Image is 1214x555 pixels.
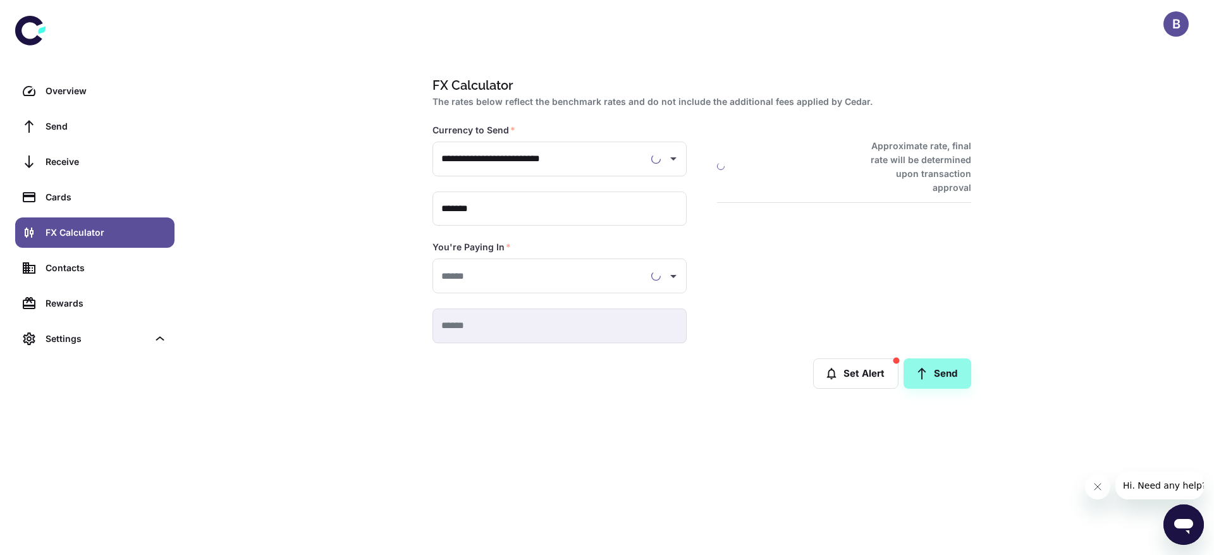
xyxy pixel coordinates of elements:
[46,296,167,310] div: Rewards
[904,358,971,389] a: Send
[15,253,175,283] a: Contacts
[8,9,91,19] span: Hi. Need any help?
[857,139,971,195] h6: Approximate rate, final rate will be determined upon transaction approval
[15,182,175,212] a: Cards
[15,324,175,354] div: Settings
[813,358,898,389] button: Set Alert
[15,147,175,177] a: Receive
[15,288,175,319] a: Rewards
[1163,11,1189,37] button: B
[46,332,148,346] div: Settings
[432,76,966,95] h1: FX Calculator
[46,119,167,133] div: Send
[665,150,682,168] button: Open
[1085,474,1110,499] iframe: Close message
[46,261,167,275] div: Contacts
[432,241,511,253] label: You're Paying In
[15,111,175,142] a: Send
[46,84,167,98] div: Overview
[46,190,167,204] div: Cards
[432,124,515,137] label: Currency to Send
[665,267,682,285] button: Open
[15,76,175,106] a: Overview
[46,155,167,169] div: Receive
[1163,504,1204,545] iframe: Button to launch messaging window
[46,226,167,240] div: FX Calculator
[1115,472,1204,499] iframe: Message from company
[15,217,175,248] a: FX Calculator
